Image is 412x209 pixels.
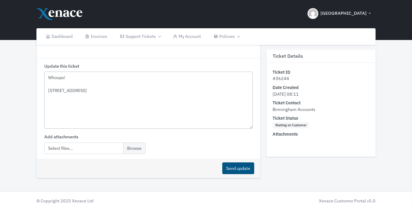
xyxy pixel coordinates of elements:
[273,115,370,122] dt: Ticket Status
[207,28,245,45] a: Policies
[44,63,79,69] label: Update this ticket
[209,198,376,204] div: Xenace Customer Portal v5.0
[304,3,376,24] button: [GEOGRAPHIC_DATA]
[273,100,370,106] dt: Ticket Contact
[273,122,309,129] span: Waiting on Customer
[167,28,208,45] a: My Account
[273,106,315,112] span: Birmingham Accounts
[267,50,376,63] h3: Ticket Details
[79,28,114,45] a: Invoices
[39,28,79,45] a: Dashboard
[33,198,206,204] div: © Copyright 2025 Xenace Ltd
[307,8,318,19] img: Header Avatar
[273,84,370,91] dt: Date Created
[273,91,299,97] span: [DATE] 08:11
[273,131,370,138] dt: Attachments
[44,134,78,140] label: Add attachments
[320,10,367,17] span: [GEOGRAPHIC_DATA]
[273,76,289,81] span: #36244
[114,28,167,45] a: Support Tickets
[273,69,370,75] dt: Ticket ID
[222,162,254,174] button: Send update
